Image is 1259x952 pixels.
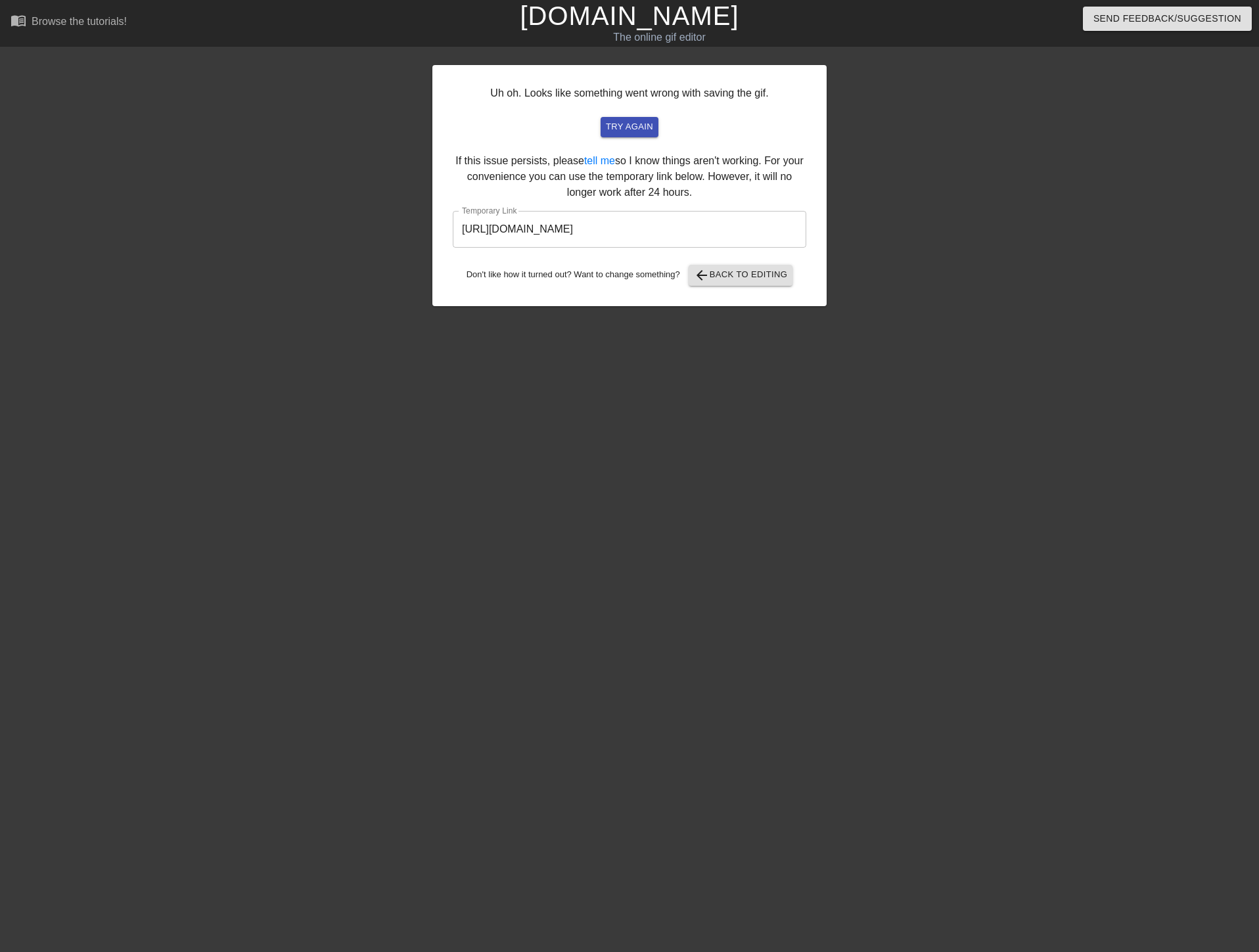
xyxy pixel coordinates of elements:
[694,267,788,283] span: Back to Editing
[453,265,806,286] div: Don't like how it turned out? Want to change something?
[1093,11,1241,27] span: Send Feedback/Suggestion
[1083,7,1252,31] button: Send Feedback/Suggestion
[606,120,653,135] span: try again
[520,1,739,30] a: [DOMAIN_NAME]
[584,155,615,166] a: tell me
[432,65,827,306] div: Uh oh. Looks like something went wrong with saving the gif. If this issue persists, please so I k...
[689,265,793,286] button: Back to Editing
[426,30,893,45] div: The online gif editor
[32,16,127,27] div: Browse the tutorials!
[601,117,658,137] button: try again
[11,12,26,28] span: menu_book
[453,211,806,248] input: bare
[694,267,710,283] span: arrow_back
[11,12,127,33] a: Browse the tutorials!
